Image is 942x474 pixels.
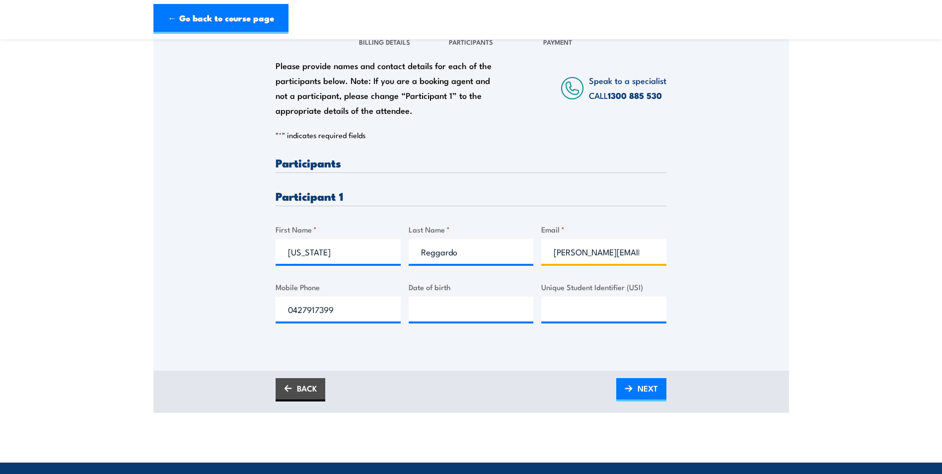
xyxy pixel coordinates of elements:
[153,4,289,34] a: ← Go back to course page
[276,58,501,118] div: Please provide names and contact details for each of the participants below. Note: If you are a b...
[543,37,572,47] span: Payment
[541,224,666,235] label: Email
[616,378,666,401] a: NEXT
[608,89,662,102] a: 1300 885 530
[276,281,401,293] label: Mobile Phone
[589,74,666,101] span: Speak to a specialist CALL
[276,190,666,202] h3: Participant 1
[276,157,666,168] h3: Participants
[638,375,658,401] span: NEXT
[276,224,401,235] label: First Name
[541,281,666,293] label: Unique Student Identifier (USI)
[449,37,493,47] span: Participants
[409,281,534,293] label: Date of birth
[409,224,534,235] label: Last Name
[359,37,410,47] span: Billing Details
[276,130,666,140] p: " " indicates required fields
[276,378,325,401] a: BACK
